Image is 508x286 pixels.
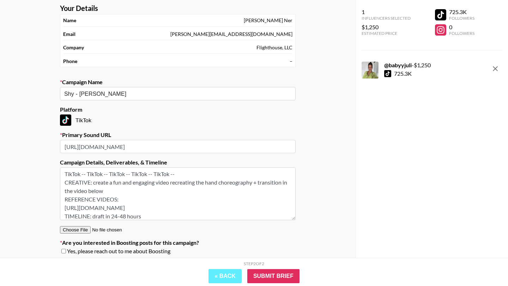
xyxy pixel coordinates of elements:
[67,248,170,255] span: Yes, please reach out to me about Boosting
[362,31,411,36] div: Estimated Price
[64,90,282,98] input: Old Town Road - Lil Nas X + Billy Ray Cyrus
[449,8,474,15] div: 725.3K
[60,114,296,126] div: TikTok
[63,58,77,64] strong: Phone
[60,131,296,138] label: Primary Sound URL
[60,4,98,13] strong: Your Details
[63,31,75,37] strong: Email
[63,17,76,24] strong: Name
[60,239,296,246] label: Are you interested in Boosting posts for this campaign?
[208,269,242,283] button: « Back
[244,17,292,24] div: [PERSON_NAME] Ner
[362,8,411,15] div: 1
[256,44,292,51] div: Flighthouse, LLC
[384,62,412,68] strong: @ babyyjuli
[488,62,502,76] button: remove
[60,159,296,166] label: Campaign Details, Deliverables, & Timeline
[290,58,292,64] div: –
[362,24,411,31] div: $1,250
[244,261,264,266] div: Step 2 of 2
[60,79,296,86] label: Campaign Name
[60,114,71,126] img: TikTok
[247,269,300,283] input: Submit Brief
[170,31,292,37] div: [PERSON_NAME][EMAIL_ADDRESS][DOMAIN_NAME]
[449,31,474,36] div: Followers
[362,15,411,21] div: Influencers Selected
[384,62,431,69] div: - $ 1,250
[449,24,474,31] div: 0
[63,44,84,51] strong: Company
[449,15,474,21] div: Followers
[60,140,296,153] input: https://www.tiktok.com/music/Old-Town-Road-6683330941219244813
[60,106,296,113] label: Platform
[394,70,412,77] div: 725.3K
